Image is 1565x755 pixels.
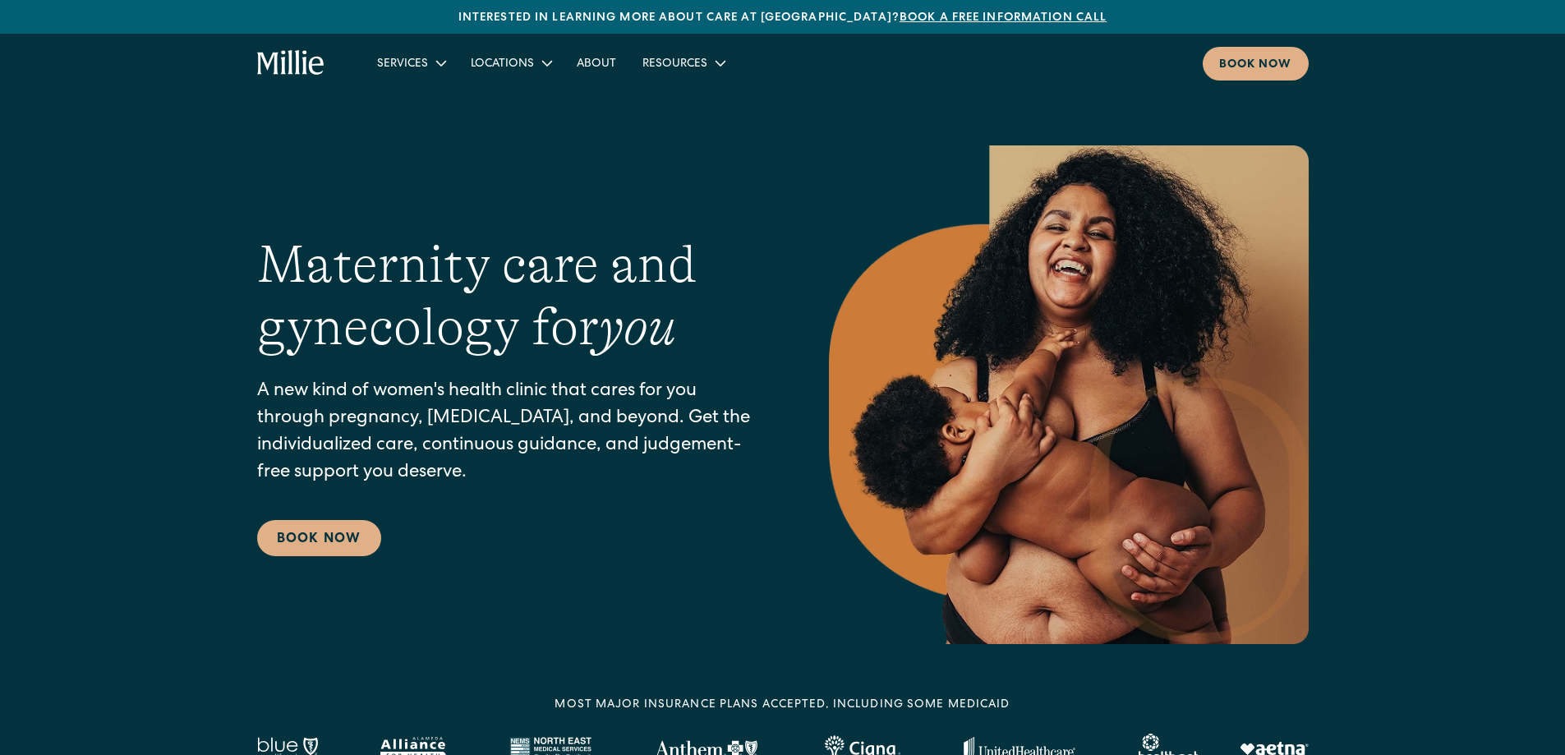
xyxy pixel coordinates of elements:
img: Aetna logo [1240,742,1309,755]
div: Book now [1219,57,1292,74]
div: Resources [629,49,737,76]
div: Locations [458,49,564,76]
a: Book Now [257,520,381,556]
div: Locations [471,56,534,73]
a: Book a free information call [900,12,1107,24]
a: Book now [1203,47,1309,81]
p: A new kind of women's health clinic that cares for you through pregnancy, [MEDICAL_DATA], and bey... [257,379,763,487]
em: you [599,297,676,357]
div: Resources [642,56,707,73]
h1: Maternity care and gynecology for [257,233,763,360]
img: Smiling mother with her baby in arms, celebrating body positivity and the nurturing bond of postp... [829,145,1309,644]
div: Services [364,49,458,76]
div: MOST MAJOR INSURANCE PLANS ACCEPTED, INCLUDING some MEDICAID [555,697,1010,714]
a: About [564,49,629,76]
div: Services [377,56,428,73]
a: home [257,50,325,76]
